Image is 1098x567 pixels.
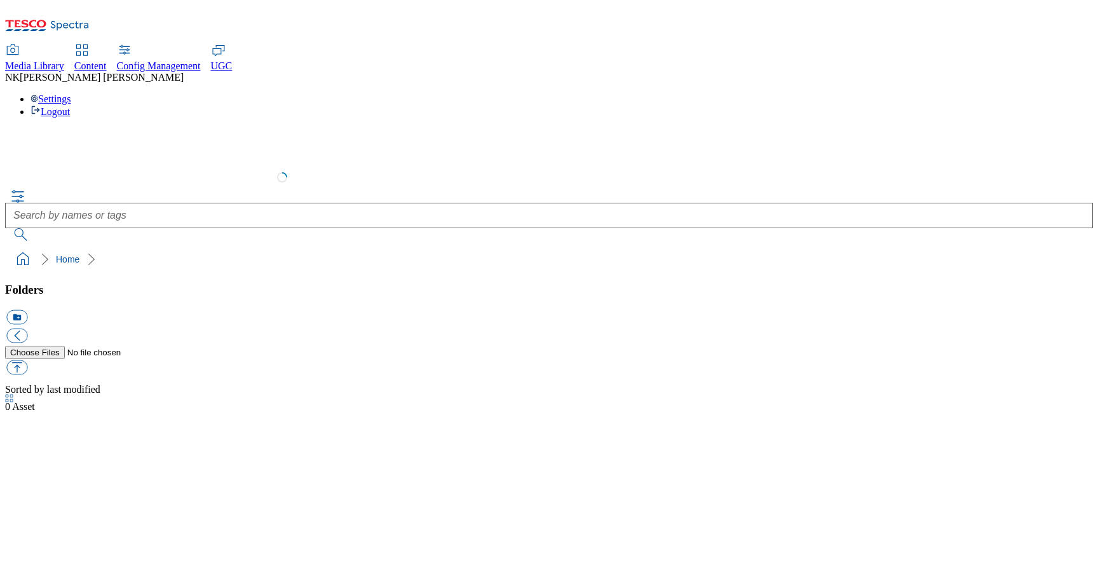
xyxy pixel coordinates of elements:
[13,249,33,270] a: home
[117,45,201,72] a: Config Management
[5,72,20,83] span: NK
[5,384,100,395] span: Sorted by last modified
[5,203,1093,228] input: Search by names or tags
[5,283,1093,297] h3: Folders
[30,106,70,117] a: Logout
[5,401,35,412] span: Asset
[74,60,107,71] span: Content
[117,60,201,71] span: Config Management
[20,72,184,83] span: [PERSON_NAME] [PERSON_NAME]
[5,45,64,72] a: Media Library
[74,45,107,72] a: Content
[5,247,1093,271] nav: breadcrumb
[211,60,233,71] span: UGC
[211,45,233,72] a: UGC
[5,60,64,71] span: Media Library
[30,93,71,104] a: Settings
[56,254,79,264] a: Home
